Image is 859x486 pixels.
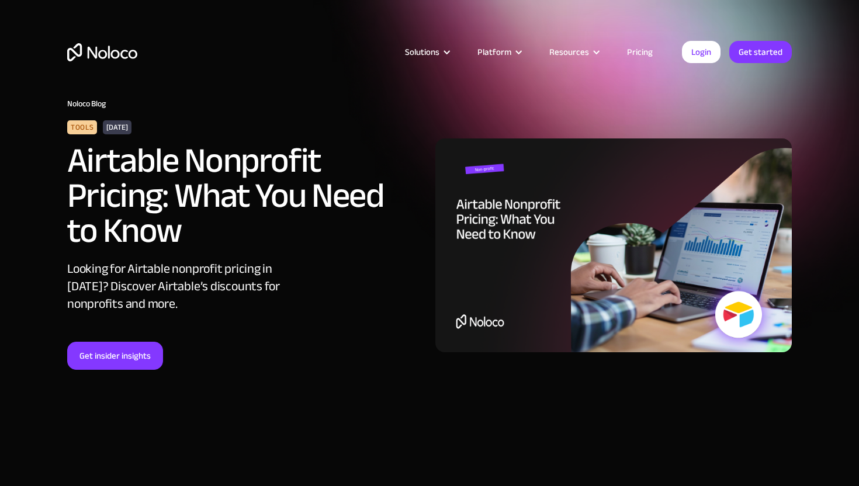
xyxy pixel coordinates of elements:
[682,41,721,63] a: Login
[549,44,589,60] div: Resources
[535,44,612,60] div: Resources
[67,43,137,61] a: home
[390,44,463,60] div: Solutions
[729,41,792,63] a: Get started
[67,260,307,313] div: Looking for Airtable nonprofit pricing in [DATE]? Discover Airtable’s discounts for nonprofits an...
[405,44,439,60] div: Solutions
[67,342,163,370] a: Get insider insights
[612,44,667,60] a: Pricing
[463,44,535,60] div: Platform
[67,120,97,134] div: Tools
[477,44,511,60] div: Platform
[103,120,131,134] div: [DATE]
[67,143,389,248] h2: Airtable Nonprofit Pricing: What You Need to Know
